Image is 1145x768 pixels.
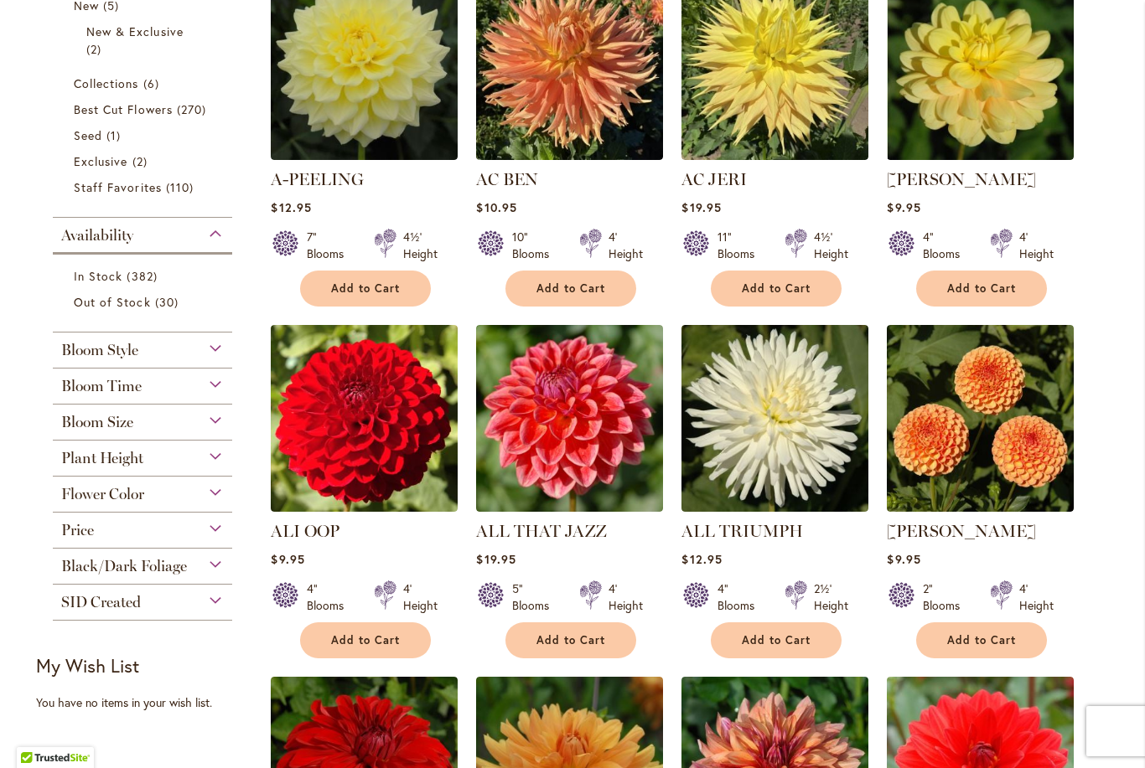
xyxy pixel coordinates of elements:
a: Exclusive [74,152,215,170]
a: AC BEN [476,169,538,189]
strong: My Wish List [36,653,139,678]
span: Plant Height [61,449,143,467]
button: Add to Cart [300,271,431,307]
a: ALI OOP [271,521,339,541]
a: Staff Favorites [74,178,215,196]
button: Add to Cart [300,622,431,658]
a: [PERSON_NAME] [887,521,1036,541]
div: 4" Blooms [307,580,354,614]
span: Black/Dark Foliage [61,557,187,575]
a: [PERSON_NAME] [887,169,1036,189]
img: ALL TRIUMPH [681,325,868,512]
span: Add to Cart [947,633,1016,647]
div: 7" Blooms [307,229,354,262]
div: 4' Height [609,580,643,614]
a: Collections [74,75,215,92]
a: Best Cut Flowers [74,101,215,118]
span: Bloom Size [61,413,133,431]
a: AC JERI [681,169,747,189]
div: 2" Blooms [923,580,970,614]
span: $19.95 [476,551,516,567]
a: Out of Stock 30 [74,293,215,311]
div: You have no items in your wish list. [36,694,260,711]
div: 4" Blooms [923,229,970,262]
span: 110 [166,178,198,196]
span: Out of Stock [74,294,151,310]
img: ALL THAT JAZZ [476,325,663,512]
a: New &amp; Exclusive [86,23,203,58]
div: 4' Height [1019,229,1054,262]
button: Add to Cart [916,622,1047,658]
span: $9.95 [271,551,304,567]
span: Staff Favorites [74,179,162,195]
a: AMBER QUEEN [887,499,1074,515]
span: 2 [132,152,152,170]
a: ALI OOP [271,499,458,515]
span: $12.95 [271,199,311,215]
span: $10.95 [476,199,516,215]
img: AMBER QUEEN [887,325,1074,512]
span: Add to Cart [536,281,605,296]
a: AC BEN [476,147,663,163]
span: 2 [86,40,106,58]
button: Add to Cart [916,271,1047,307]
img: ALI OOP [271,325,458,512]
iframe: Launch Accessibility Center [13,709,60,755]
span: Add to Cart [742,281,811,296]
span: Bloom Style [61,341,138,359]
span: In Stock [74,268,122,284]
button: Add to Cart [711,622,842,658]
a: ALL THAT JAZZ [476,499,663,515]
a: A-PEELING [271,169,364,189]
span: 1 [106,126,125,144]
span: Collections [74,75,139,91]
span: Add to Cart [331,281,400,296]
span: 270 [177,101,210,118]
span: $19.95 [681,199,721,215]
span: $12.95 [681,551,722,567]
span: 30 [155,293,183,311]
span: Add to Cart [947,281,1016,296]
a: A-Peeling [271,147,458,163]
span: New & Exclusive [86,23,184,39]
span: Best Cut Flowers [74,101,173,117]
a: Seed [74,126,215,144]
div: 4½' Height [814,229,848,262]
div: 10" Blooms [512,229,559,262]
span: $9.95 [887,199,920,215]
span: 382 [127,267,161,285]
span: $9.95 [887,551,920,567]
div: 4' Height [1019,580,1054,614]
span: Price [61,521,94,539]
a: AHOY MATEY [887,147,1074,163]
span: SID Created [61,593,141,611]
a: In Stock 382 [74,267,215,285]
span: Flower Color [61,485,144,503]
a: ALL TRIUMPH [681,521,803,541]
a: AC Jeri [681,147,868,163]
div: 4' Height [403,580,438,614]
div: 2½' Height [814,580,848,614]
a: ALL THAT JAZZ [476,521,607,541]
span: Seed [74,127,102,143]
div: 11" Blooms [718,229,764,262]
span: Add to Cart [536,633,605,647]
span: Add to Cart [742,633,811,647]
span: Add to Cart [331,633,400,647]
span: Availability [61,226,133,245]
div: 4' Height [609,229,643,262]
span: 6 [143,75,163,92]
button: Add to Cart [711,271,842,307]
div: 4" Blooms [718,580,764,614]
span: Bloom Time [61,377,142,395]
span: Exclusive [74,153,127,169]
button: Add to Cart [505,271,636,307]
button: Add to Cart [505,622,636,658]
div: 4½' Height [403,229,438,262]
div: 5" Blooms [512,580,559,614]
a: ALL TRIUMPH [681,499,868,515]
